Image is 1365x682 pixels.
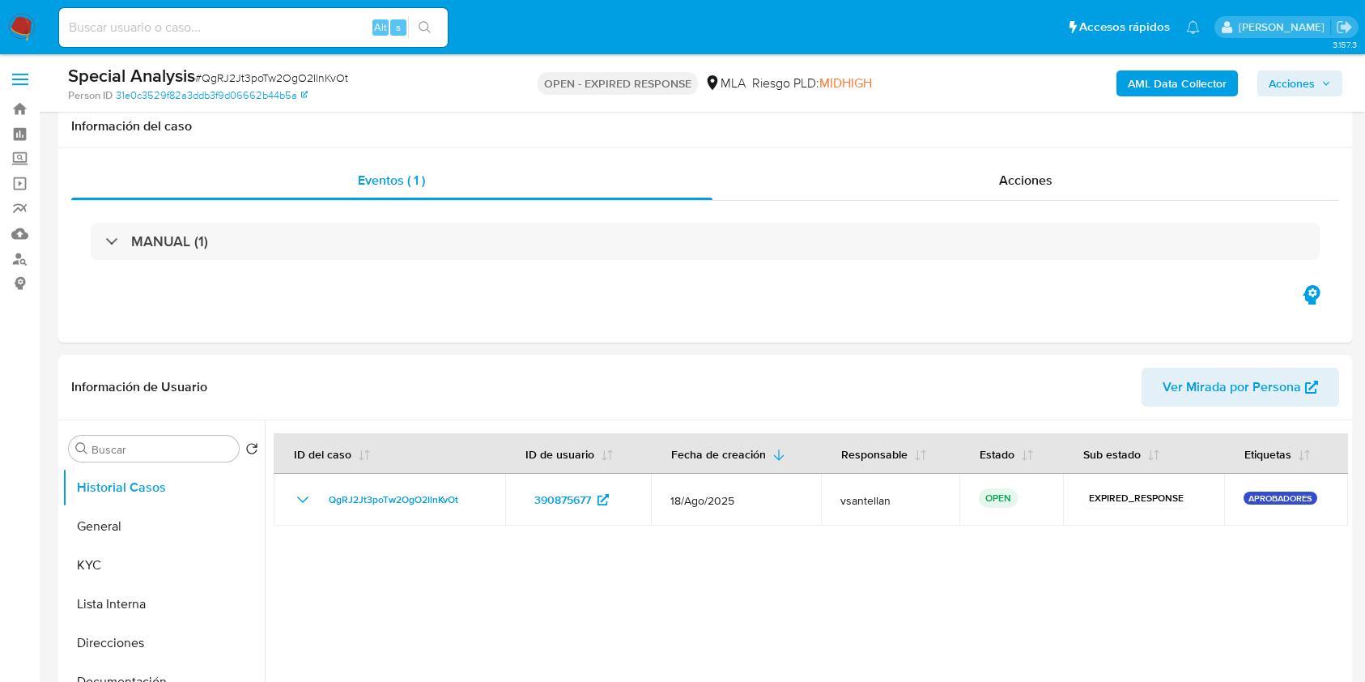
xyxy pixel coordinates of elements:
span: Accesos rápidos [1079,19,1170,36]
b: AML Data Collector [1128,70,1227,96]
span: Eventos ( 1 ) [358,171,425,190]
a: Salir [1336,19,1353,36]
span: MIDHIGH [819,74,872,92]
div: MANUAL (1) [91,223,1320,260]
button: Buscar [75,442,88,455]
a: Notificaciones [1186,20,1200,34]
p: OPEN - EXPIRED RESPONSE [538,72,698,95]
button: Historial Casos [62,468,265,507]
button: AML Data Collector [1116,70,1238,96]
span: Acciones [999,171,1052,190]
button: Ver Mirada por Persona [1142,368,1339,407]
input: Buscar usuario o caso... [59,17,448,38]
button: Lista Interna [62,585,265,624]
span: s [396,19,401,35]
button: Volver al orden por defecto [245,442,258,460]
p: valentina.santellan@mercadolibre.com [1239,19,1330,35]
h1: Información de Usuario [71,379,207,395]
h3: MANUAL (1) [131,232,208,250]
span: Acciones [1269,70,1315,96]
span: Ver Mirada por Persona [1163,368,1301,407]
span: # QgRJ2Jt3poTw2OgO2IlnKvOt [195,70,348,86]
button: Acciones [1257,70,1342,96]
div: MLA [704,75,746,92]
button: General [62,507,265,546]
span: Riesgo PLD: [752,75,872,92]
span: Alt [374,19,387,35]
b: Person ID [68,88,113,103]
b: Special Analysis [68,62,195,88]
button: Direcciones [62,624,265,663]
h1: Información del caso [71,118,1339,134]
button: search-icon [408,16,441,39]
input: Buscar [91,442,232,457]
button: KYC [62,546,265,585]
a: 31e0c3529f82a3ddb3f9d06662b44b5a [116,88,308,103]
